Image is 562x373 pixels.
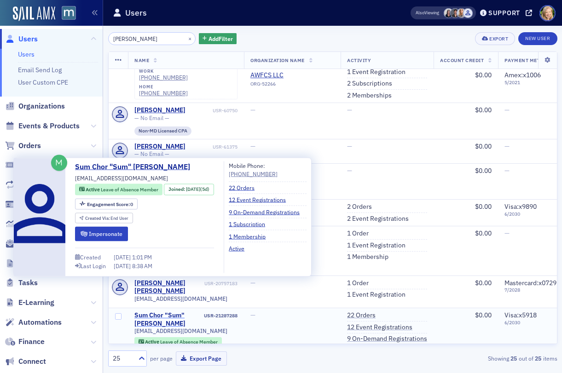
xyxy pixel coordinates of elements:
[440,57,484,63] span: Account Credit
[5,101,65,111] a: Organizations
[75,184,162,195] div: Active: Active: Leave of Absence Member
[229,195,293,204] a: 12 Event Registrations
[18,298,54,308] span: E-Learning
[75,198,138,210] div: Engagement Score: 0
[132,253,152,261] span: 1:01 PM
[475,311,492,319] span: $0.00
[504,142,510,150] span: —
[5,356,46,367] a: Connect
[229,244,251,252] a: Active
[504,229,510,237] span: —
[5,200,64,210] a: Memberships
[463,8,473,18] span: Justin Chase
[160,339,218,345] span: Leave of Absence Member
[114,253,132,261] span: [DATE]
[168,186,186,193] span: Joined :
[114,262,132,269] span: [DATE]
[209,34,233,43] span: Add Filter
[186,34,194,42] button: ×
[509,354,519,362] strong: 25
[347,335,427,343] a: 9 On-Demand Registrations
[5,317,62,327] a: Automations
[229,232,272,240] a: 1 Membership
[5,180,64,190] a: Subscriptions
[250,142,255,150] span: —
[5,141,41,151] a: Orders
[475,142,492,150] span: $0.00
[5,34,38,44] a: Users
[75,161,197,172] a: Sum Chor "Sum" [PERSON_NAME]
[457,8,466,18] span: Emily Trott
[347,80,392,88] a: 2 Subscriptions
[475,71,492,79] span: $0.00
[504,211,556,217] span: 6 / 2030
[134,150,169,157] span: — No Email —
[229,184,261,192] a: 22 Orders
[347,279,369,287] a: 1 Order
[416,10,424,16] div: Also
[134,279,203,295] a: [PERSON_NAME] [PERSON_NAME]
[5,160,63,170] a: Registrations
[444,8,453,18] span: Kelly Brown
[134,115,169,121] span: — No Email —
[204,281,238,287] div: USR-20757183
[504,57,554,63] span: Payment Methods
[18,337,45,347] span: Finance
[347,92,392,100] a: 2 Memberships
[504,202,537,211] span: Visa : x9890
[18,66,62,74] a: Email Send Log
[250,57,305,63] span: Organization Name
[55,6,76,22] a: View Homepage
[18,317,62,327] span: Automations
[347,241,406,250] a: 1 Event Registration
[347,311,376,320] a: 22 Orders
[504,80,556,86] span: 5 / 2021
[504,279,556,287] span: Mastercard : x0729
[347,230,369,238] a: 1 Order
[62,6,76,20] img: SailAMX
[347,323,412,332] a: 12 Event Registrations
[18,101,65,111] span: Organizations
[250,279,255,287] span: —
[86,186,101,192] span: Active
[134,126,191,136] div: Non-MD Licensed CPA
[5,298,54,308] a: E-Learning
[504,320,556,326] span: 6 / 2030
[250,81,334,90] div: ORG-52266
[18,356,46,367] span: Connect
[139,90,188,97] a: [PHONE_NUMBER]
[488,9,520,17] div: Support
[250,106,255,114] span: —
[139,339,218,344] a: Active Leave of Absence Member
[87,201,131,207] span: Engagement Score :
[475,106,492,114] span: $0.00
[134,327,227,334] span: [EMAIL_ADDRESS][DOMAIN_NAME]
[80,255,101,260] div: Created
[134,311,203,327] a: Sum Chor "Sum" [PERSON_NAME]
[414,354,557,362] div: Showing out of items
[229,161,278,178] div: Mobile Phone:
[229,170,278,178] a: [PHONE_NUMBER]
[132,262,152,269] span: 8:38 AM
[150,354,173,362] label: per page
[108,32,196,45] input: Search…
[79,186,158,193] a: Active Leave of Absence Member
[134,57,149,63] span: Name
[18,141,41,151] span: Orders
[139,69,188,74] div: work
[176,351,227,366] button: Export Page
[87,201,133,207] div: 0
[134,143,185,151] a: [PERSON_NAME]
[347,203,372,211] a: 2 Orders
[145,339,160,345] span: Active
[75,213,133,224] div: Created Via: End User
[250,71,334,80] a: AWFCS LLC
[81,263,106,268] div: Last Login
[347,57,371,63] span: Activity
[475,32,515,45] button: Export
[229,207,307,216] a: 9 On-Demand Registrations
[347,166,352,175] span: —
